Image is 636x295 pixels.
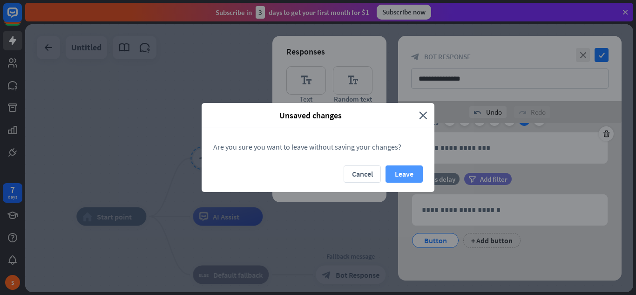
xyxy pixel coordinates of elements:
button: Cancel [344,165,381,183]
span: Are you sure you want to leave without saving your changes? [213,142,401,151]
i: close [419,110,427,121]
button: Open LiveChat chat widget [7,4,35,32]
span: Unsaved changes [209,110,412,121]
button: Leave [386,165,423,183]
